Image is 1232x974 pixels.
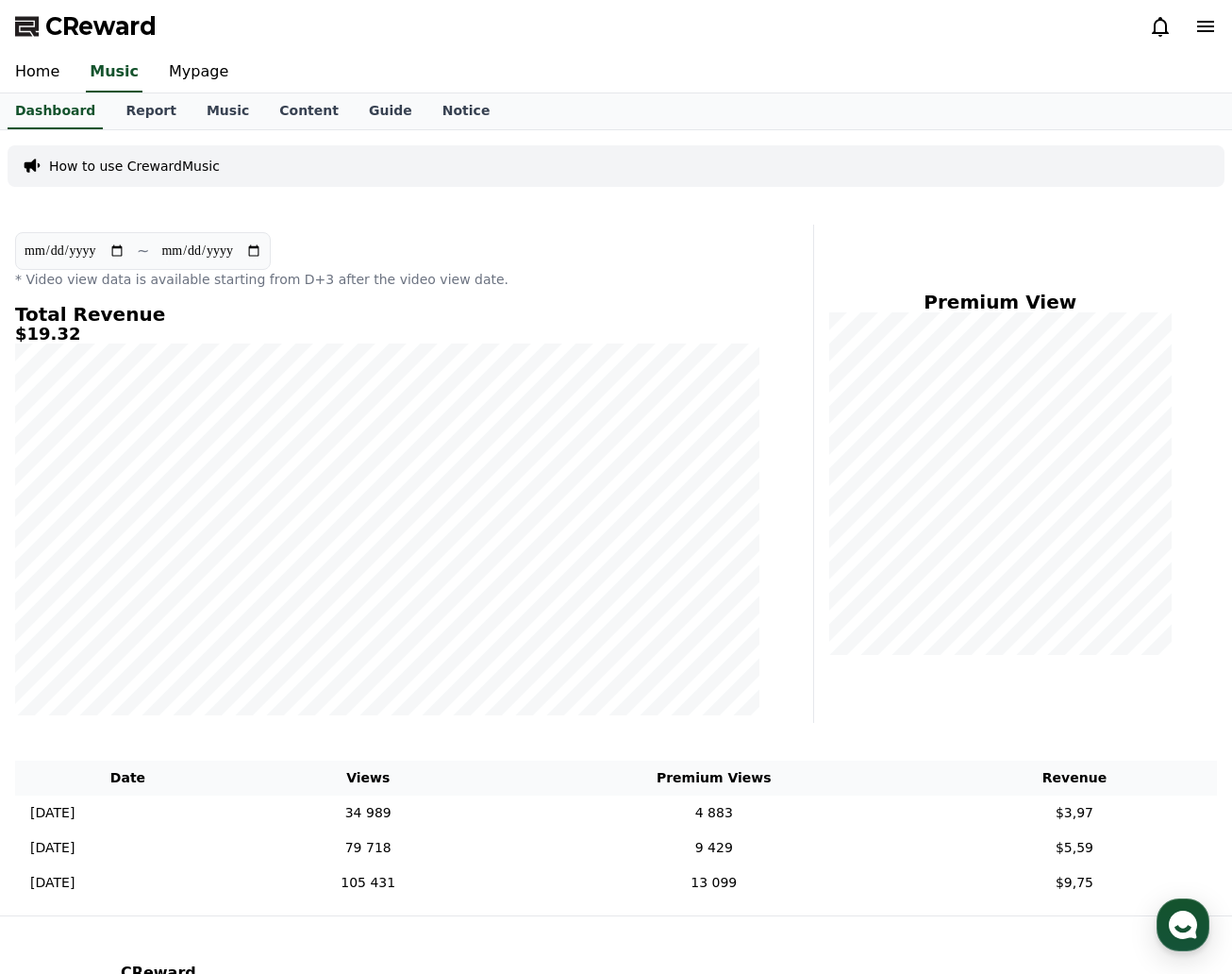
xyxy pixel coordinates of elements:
[15,761,241,796] th: Date
[15,325,760,344] h5: $19.32
[30,838,75,858] p: [DATE]
[241,796,496,831] td: 34 989
[30,873,75,893] p: [DATE]
[241,831,496,865] td: 79 718
[86,53,142,92] a: Music
[264,93,354,129] a: Content
[45,11,157,42] span: CReward
[829,292,1172,312] h4: Premium View
[496,865,932,900] td: 13 099
[49,157,220,176] a: How to use CrewardMusic
[191,93,264,129] a: Music
[354,93,427,129] a: Guide
[15,11,157,42] a: CReward
[427,93,506,129] a: Notice
[8,93,103,129] a: Dashboard
[496,796,932,831] td: 4 883
[241,761,496,796] th: Views
[932,831,1217,865] td: $5,59
[30,803,75,823] p: [DATE]
[110,93,191,129] a: Report
[932,865,1217,900] td: $9,75
[137,240,149,262] p: ~
[932,796,1217,831] td: $3,97
[496,761,932,796] th: Premium Views
[154,53,243,92] a: Mypage
[496,831,932,865] td: 9 429
[15,270,760,289] p: * Video view data is available starting from D+3 after the video view date.
[932,761,1217,796] th: Revenue
[15,304,760,325] h4: Total Revenue
[241,865,496,900] td: 105 431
